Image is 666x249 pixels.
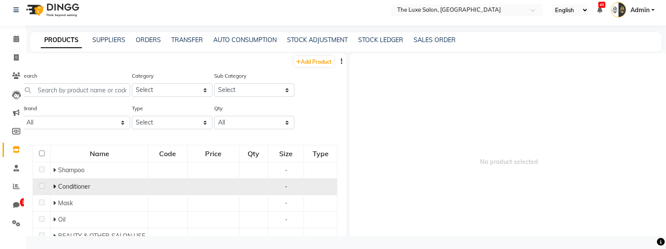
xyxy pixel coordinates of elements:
a: 45 [597,6,602,14]
span: - [285,166,287,174]
a: STOCK LEDGER [358,36,403,44]
a: ORDERS [136,36,161,44]
span: - [285,183,287,190]
a: SUPPLIERS [92,36,125,44]
label: Type [132,105,143,112]
a: AUTO CONSUMPTION [213,36,277,44]
label: Qty [214,105,222,112]
div: Name [51,146,147,161]
span: Mask [58,199,73,207]
label: Brand [23,105,37,112]
span: Admin [630,6,650,15]
span: Expand Row [53,216,58,223]
span: Expand Row [53,232,58,240]
span: - [285,232,287,240]
div: Code [149,146,186,161]
span: - [285,199,287,207]
span: - [285,216,287,223]
span: 45 [598,2,605,8]
div: Size [269,146,303,161]
img: Admin [611,2,626,17]
span: BEAUTY & OTHER SALON USE [58,232,145,240]
a: TRANSFER [171,36,203,44]
a: STOCK ADJUSTMENT [287,36,348,44]
span: 1 [20,198,26,207]
a: Add Product [294,56,334,67]
label: Search [21,72,37,80]
span: Shampoo [58,166,85,174]
span: Oil [58,216,65,223]
div: Price [188,146,238,161]
label: Sub Category [214,72,246,80]
span: Conditioner [58,183,90,190]
a: 1 [3,198,23,213]
a: SALES ORDER [414,36,456,44]
span: Expand Row [53,199,58,207]
label: Category [132,72,153,80]
span: Expand Row [53,166,58,174]
input: Search by product name or code [21,83,130,97]
a: PRODUCTS [41,33,82,48]
span: Expand Row [53,183,58,190]
div: Qty [240,146,268,161]
div: Type [304,146,336,161]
